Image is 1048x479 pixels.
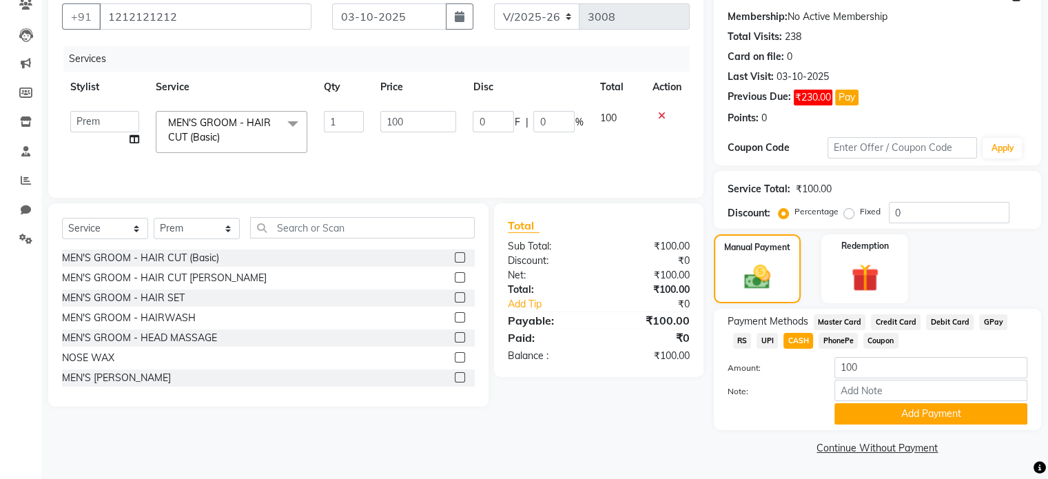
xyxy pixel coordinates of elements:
[834,357,1027,378] input: Amount
[615,297,699,312] div: ₹0
[728,141,828,155] div: Coupon Code
[575,115,583,130] span: %
[62,251,219,265] div: MEN'S GROOM - HAIR CUT (Basic)
[497,349,599,363] div: Balance :
[728,90,791,105] div: Previous Due:
[979,314,1007,330] span: GPay
[728,10,1027,24] div: No Active Membership
[497,283,599,297] div: Total:
[863,333,898,349] span: Coupon
[62,72,147,103] th: Stylist
[372,72,464,103] th: Price
[497,312,599,329] div: Payable:
[728,30,782,44] div: Total Visits:
[787,50,792,64] div: 0
[220,131,226,143] a: x
[599,329,700,346] div: ₹0
[464,72,591,103] th: Disc
[926,314,974,330] span: Debit Card
[843,261,887,295] img: _gift.svg
[599,112,616,124] span: 100
[728,314,808,329] span: Payment Methods
[591,72,644,103] th: Total
[525,115,528,130] span: |
[728,70,774,84] div: Last Visit:
[62,291,185,305] div: MEN'S GROOM - HAIR SET
[514,115,520,130] span: F
[497,239,599,254] div: Sub Total:
[497,268,599,283] div: Net:
[599,349,700,363] div: ₹100.00
[62,351,114,365] div: NOSE WAX
[728,10,788,24] div: Membership:
[860,205,881,218] label: Fixed
[728,206,770,221] div: Discount:
[497,297,615,312] a: Add Tip
[168,116,271,143] span: MEN'S GROOM - HAIR CUT (Basic)
[62,371,171,385] div: MEN'S [PERSON_NAME]
[834,380,1027,401] input: Add Note
[728,111,759,125] div: Points:
[62,331,217,345] div: MEN'S GROOM - HEAD MASSAGE
[757,333,778,349] span: UPI
[728,50,784,64] div: Card on file:
[599,283,700,297] div: ₹100.00
[828,137,978,159] input: Enter Offer / Coupon Code
[834,403,1027,425] button: Add Payment
[717,362,824,374] label: Amount:
[717,385,824,398] label: Note:
[761,111,767,125] div: 0
[62,3,101,30] button: +91
[508,218,540,233] span: Total
[733,333,752,349] span: RS
[250,217,475,238] input: Search or Scan
[717,441,1038,456] a: Continue Without Payment
[62,271,267,285] div: MEN'S GROOM - HAIR CUT [PERSON_NAME]
[835,90,859,105] button: Pay
[728,182,790,196] div: Service Total:
[783,333,813,349] span: CASH
[794,90,832,105] span: ₹230.00
[777,70,829,84] div: 03-10-2025
[497,329,599,346] div: Paid:
[62,311,196,325] div: MEN'S GROOM - HAIRWASH
[736,262,779,292] img: _cash.svg
[316,72,372,103] th: Qty
[814,314,866,330] span: Master Card
[724,241,790,254] label: Manual Payment
[841,240,889,252] label: Redemption
[99,3,311,30] input: Search by Name/Mobile/Email/Code
[63,46,700,72] div: Services
[497,254,599,268] div: Discount:
[871,314,921,330] span: Credit Card
[147,72,316,103] th: Service
[599,312,700,329] div: ₹100.00
[599,239,700,254] div: ₹100.00
[794,205,839,218] label: Percentage
[819,333,858,349] span: PhonePe
[599,254,700,268] div: ₹0
[983,138,1022,159] button: Apply
[796,182,832,196] div: ₹100.00
[599,268,700,283] div: ₹100.00
[785,30,801,44] div: 238
[644,72,690,103] th: Action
